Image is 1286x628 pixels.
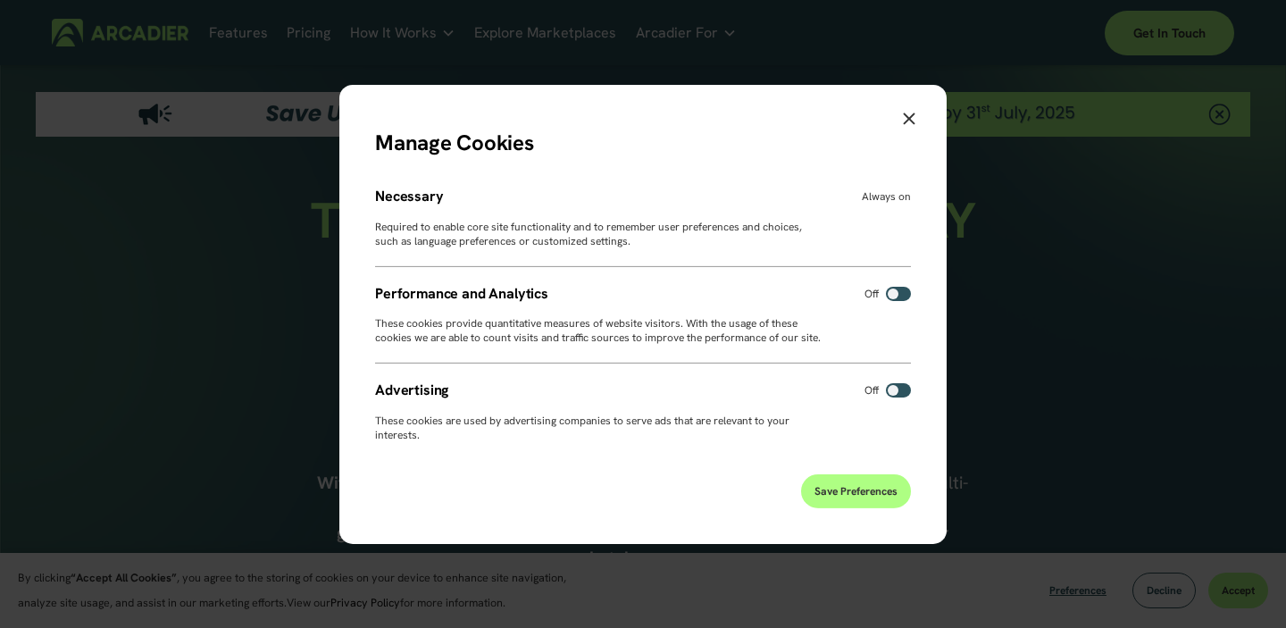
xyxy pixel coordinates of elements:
button: Close [889,102,929,138]
span: Performance and Analytics [375,283,548,302]
span: Advertising [375,381,448,399]
iframe: Chat Widget [1197,542,1286,628]
span: Manage Cookies [375,128,534,155]
span: These cookies provide quantitative measures of website visitors. With the usage of these cookies ... [375,316,821,345]
p: Off [864,383,879,398]
span: These cookies are used by advertising companies to serve ads that are relevant to your interests. [375,414,789,442]
span: Save Preferences [814,484,898,498]
p: Always on [862,189,911,204]
p: Off [864,287,879,301]
span: Required to enable core site functionality and to remember user preferences and choices, such as ... [375,219,802,247]
button: Save Preferences [801,474,911,508]
span: Necessary [375,187,444,205]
